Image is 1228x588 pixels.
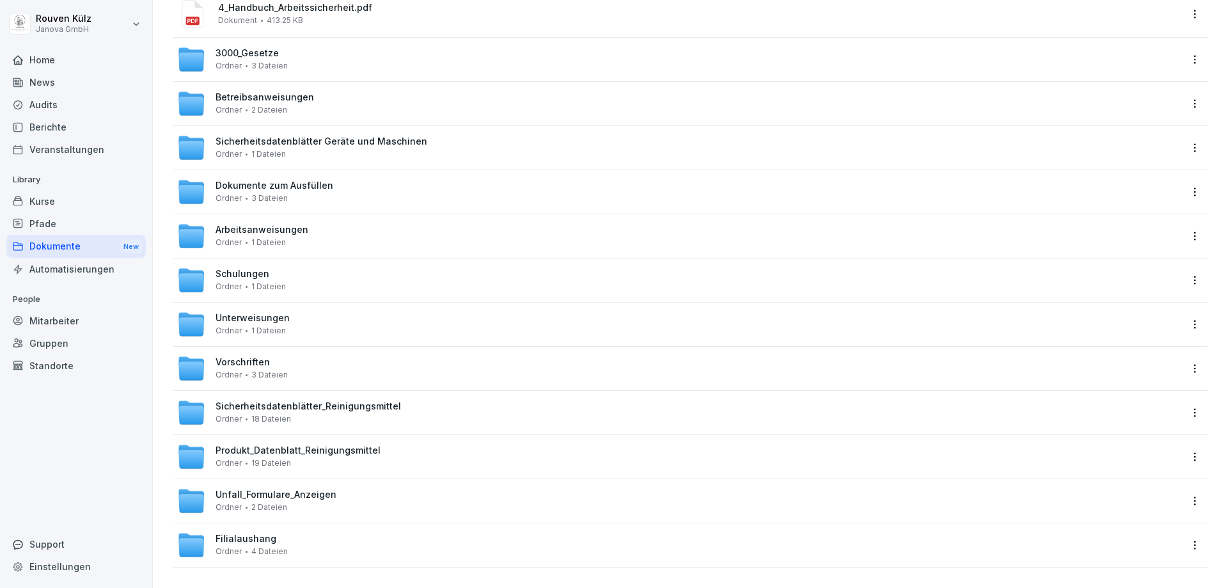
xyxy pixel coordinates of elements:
[216,489,336,500] span: Unfall_Formulare_Anzeigen
[6,138,146,161] a: Veranstaltungen
[6,258,146,280] a: Automatisierungen
[216,225,308,235] span: Arbeitsanweisungen
[251,415,291,424] span: 18 Dateien
[251,194,288,203] span: 3 Dateien
[216,180,333,191] span: Dokumente zum Ausfüllen
[6,170,146,190] p: Library
[267,16,303,25] span: 413.25 KB
[251,106,287,115] span: 2 Dateien
[6,116,146,138] a: Berichte
[216,238,242,247] span: Ordner
[251,326,286,335] span: 1 Dateien
[6,310,146,332] a: Mitarbeiter
[251,503,287,512] span: 2 Dateien
[216,150,242,159] span: Ordner
[6,190,146,212] a: Kurse
[216,547,242,556] span: Ordner
[216,459,242,468] span: Ordner
[177,266,1181,294] a: SchulungenOrdner1 Dateien
[216,136,427,147] span: Sicherheitsdatenblätter Geräte und Maschinen
[6,235,146,258] a: DokumenteNew
[216,415,242,424] span: Ordner
[6,354,146,377] a: Standorte
[36,25,91,34] p: Janova GmbH
[251,61,288,70] span: 3 Dateien
[6,332,146,354] a: Gruppen
[251,238,286,247] span: 1 Dateien
[216,326,242,335] span: Ordner
[251,370,288,379] span: 3 Dateien
[216,194,242,203] span: Ordner
[6,212,146,235] a: Pfade
[216,313,290,324] span: Unterweisungen
[177,45,1181,74] a: 3000_GesetzeOrdner3 Dateien
[177,354,1181,383] a: VorschriftenOrdner3 Dateien
[177,310,1181,338] a: UnterweisungenOrdner1 Dateien
[218,3,1181,13] span: 4_Handbuch_Arbeitssicherheit.pdf
[177,90,1181,118] a: BetreibsanweisungenOrdner2 Dateien
[216,92,314,103] span: Betreibsanweisungen
[216,370,242,379] span: Ordner
[177,399,1181,427] a: Sicherheitsdatenblätter_ReinigungsmittelOrdner18 Dateien
[36,13,91,24] p: Rouven Külz
[216,534,276,544] span: Filialaushang
[177,443,1181,471] a: Produkt_Datenblatt_ReinigungsmittelOrdner19 Dateien
[216,503,242,512] span: Ordner
[216,357,270,368] span: Vorschriften
[6,289,146,310] p: People
[251,459,291,468] span: 19 Dateien
[177,134,1181,162] a: Sicherheitsdatenblätter Geräte und MaschinenOrdner1 Dateien
[216,445,381,456] span: Produkt_Datenblatt_Reinigungsmittel
[177,222,1181,250] a: ArbeitsanweisungenOrdner1 Dateien
[120,239,142,254] div: New
[6,71,146,93] a: News
[218,16,257,25] span: Dokument
[177,531,1181,559] a: FilialaushangOrdner4 Dateien
[177,487,1181,515] a: Unfall_Formulare_AnzeigenOrdner2 Dateien
[6,555,146,578] a: Einstellungen
[216,282,242,291] span: Ordner
[216,401,401,412] span: Sicherheitsdatenblätter_Reinigungsmittel
[6,93,146,116] a: Audits
[216,48,279,59] span: 3000_Gesetze
[251,150,286,159] span: 1 Dateien
[6,49,146,71] a: Home
[216,269,269,280] span: Schulungen
[6,235,146,258] div: Dokumente
[251,547,288,556] span: 4 Dateien
[216,61,242,70] span: Ordner
[6,533,146,555] div: Support
[251,282,286,291] span: 1 Dateien
[177,178,1181,206] a: Dokumente zum AusfüllenOrdner3 Dateien
[216,106,242,115] span: Ordner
